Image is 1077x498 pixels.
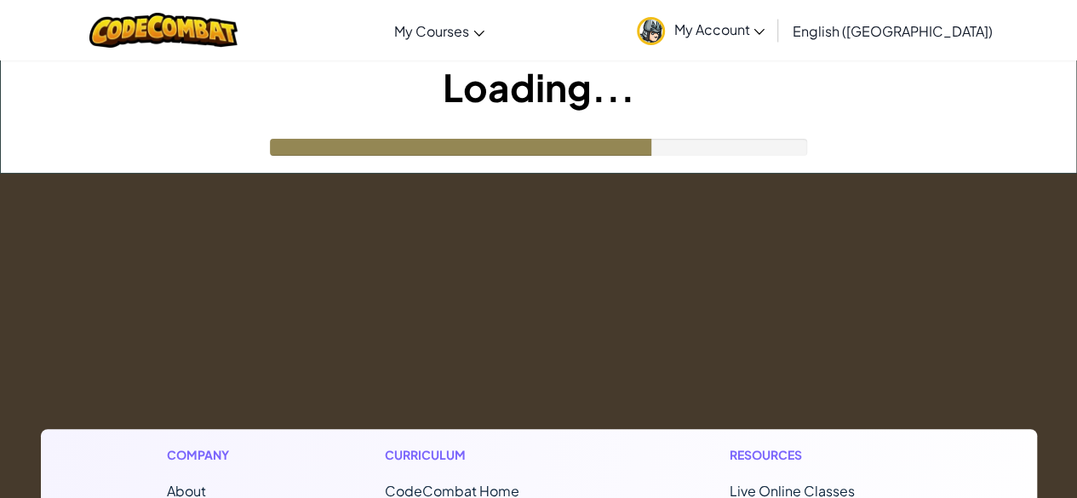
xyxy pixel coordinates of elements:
[792,22,992,40] span: English ([GEOGRAPHIC_DATA])
[167,446,246,464] h1: Company
[730,446,911,464] h1: Resources
[386,8,493,54] a: My Courses
[394,22,469,40] span: My Courses
[673,20,765,38] span: My Account
[1,60,1076,113] h1: Loading...
[385,446,591,464] h1: Curriculum
[628,3,773,57] a: My Account
[89,13,238,48] img: CodeCombat logo
[783,8,1000,54] a: English ([GEOGRAPHIC_DATA])
[637,17,665,45] img: avatar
